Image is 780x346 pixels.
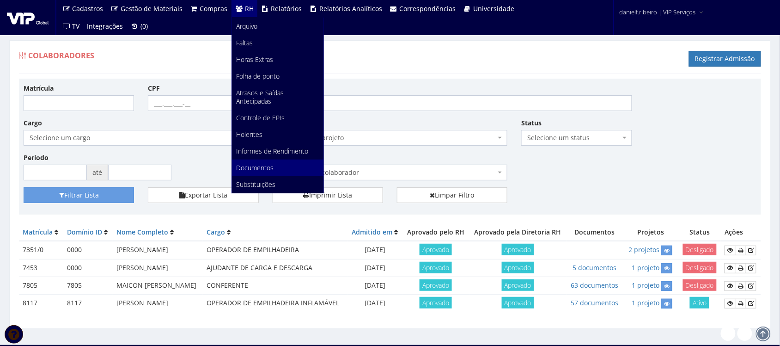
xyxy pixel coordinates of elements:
[19,295,63,312] td: 8117
[73,22,80,31] span: TV
[59,18,84,35] a: TV
[200,4,228,13] span: Compras
[232,160,323,176] a: Documentos
[203,259,347,277] td: AJUDANTE DE CARGA E DESCARGA
[203,241,347,259] td: OPERADOR DE EMPILHADEIRA
[473,4,514,13] span: Universidade
[237,38,253,47] span: Faltas
[24,130,259,146] span: Selecione um cargo
[567,224,623,241] th: Documentos
[113,277,203,295] td: MAICON [PERSON_NAME]
[232,35,323,51] a: Faltas
[632,263,659,272] a: 1 projeto
[63,277,113,295] td: 7805
[527,133,620,142] span: Selecione um status
[347,241,403,259] td: [DATE]
[273,130,508,146] span: Selecione um projeto
[571,281,619,290] a: 63 documentos
[113,259,203,277] td: [PERSON_NAME]
[521,118,542,128] label: Status
[502,244,534,255] span: Aprovado
[245,4,254,13] span: RH
[232,68,323,85] a: Folha de ponto
[279,168,496,177] span: Selecione um colaborador
[63,259,113,277] td: 0000
[237,72,280,80] span: Folha de ponto
[420,279,452,291] span: Aprovado
[24,84,54,93] label: Matrícula
[347,259,403,277] td: [DATE]
[113,295,203,312] td: [PERSON_NAME]
[232,126,323,143] a: Holerites
[689,51,761,67] a: Registrar Admissão
[232,176,323,193] a: Substituições
[469,224,567,241] th: Aprovado pela Diretoria RH
[237,113,285,122] span: Controle de EPIs
[121,4,183,13] span: Gestão de Materiais
[203,277,347,295] td: CONFERENTE
[73,4,104,13] span: Cadastros
[237,55,274,64] span: Horas Extras
[23,228,53,236] a: Matrícula
[683,262,717,273] span: Desligado
[232,110,323,126] a: Controle de EPIs
[347,277,403,295] td: [DATE]
[19,241,63,259] td: 7351/0
[63,241,113,259] td: 0000
[273,165,508,180] span: Selecione um colaborador
[721,224,761,241] th: Ações
[116,228,168,236] a: Nome Completo
[397,187,507,203] a: Limpar Filtro
[678,224,721,241] th: Status
[140,22,148,31] span: (0)
[683,244,717,255] span: Desligado
[237,147,309,155] span: Informes de Rendimento
[237,130,263,139] span: Holerites
[237,163,274,172] span: Documentos
[232,143,323,160] a: Informes de Rendimento
[63,295,113,312] td: 8117
[232,51,323,68] a: Horas Extras
[347,295,403,312] td: [DATE]
[420,262,452,273] span: Aprovado
[632,298,659,307] a: 1 projeto
[28,50,94,61] span: Colaboradores
[402,224,469,241] th: Aprovado pelo RH
[620,7,696,17] span: danielf.ribeiro | VIP Serviços
[420,244,452,255] span: Aprovado
[571,298,619,307] a: 57 documentos
[19,277,63,295] td: 7805
[127,18,152,35] a: (0)
[400,4,456,13] span: Correspondências
[273,187,383,203] a: Imprimir Lista
[148,187,258,203] button: Exportar Lista
[7,11,49,25] img: logo
[502,262,534,273] span: Aprovado
[683,279,717,291] span: Desligado
[203,295,347,312] td: OPERADOR DE EMPILHADEIRA INFLAMÁVEL
[148,84,160,93] label: CPF
[271,4,302,13] span: Relatórios
[232,18,323,35] a: Arquivo
[113,241,203,259] td: [PERSON_NAME]
[502,279,534,291] span: Aprovado
[24,153,49,162] label: Período
[237,180,276,189] span: Substituições
[84,18,127,35] a: Integrações
[232,85,323,110] a: Atrasos e Saídas Antecipadas
[623,224,679,241] th: Projetos
[19,259,63,277] td: 7453
[279,133,496,142] span: Selecione um projeto
[87,22,123,31] span: Integrações
[319,4,382,13] span: Relatórios Analíticos
[352,228,392,236] a: Admitido em
[237,88,284,105] span: Atrasos e Saídas Antecipadas
[521,130,632,146] span: Selecione um status
[67,228,102,236] a: Domínio ID
[628,245,659,254] a: 2 projetos
[24,187,134,203] button: Filtrar Lista
[207,228,225,236] a: Cargo
[573,263,617,272] a: 5 documentos
[632,281,659,290] a: 1 projeto
[87,165,108,180] span: até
